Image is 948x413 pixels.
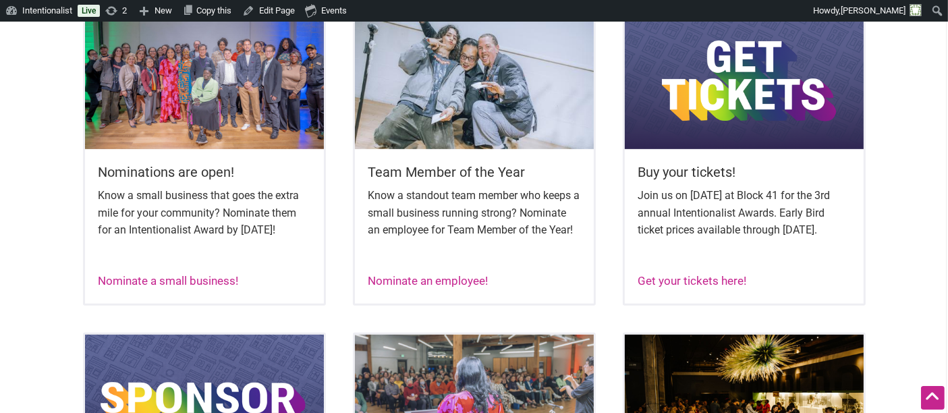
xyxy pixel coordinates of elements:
div: Scroll Back to Top [921,386,945,410]
p: Join us on [DATE] at Block 41 for the 3rd annual Intentionalist Awards. Early Bird ticket prices ... [638,187,850,239]
a: Nominate a small business! [99,274,239,287]
a: Live [78,5,100,17]
p: Know a small business that goes the extra mile for your community? Nominate them for an Intention... [99,187,310,239]
h5: Team Member of the Year [368,163,580,182]
p: Know a standout team member who keeps a small business running strong? Nominate an employee for T... [368,187,580,239]
span: [PERSON_NAME] [841,5,905,16]
a: Get your tickets here! [638,274,747,287]
a: Nominate an employee! [368,274,489,287]
h5: Buy your tickets! [638,163,850,182]
h5: Nominations are open! [99,163,310,182]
